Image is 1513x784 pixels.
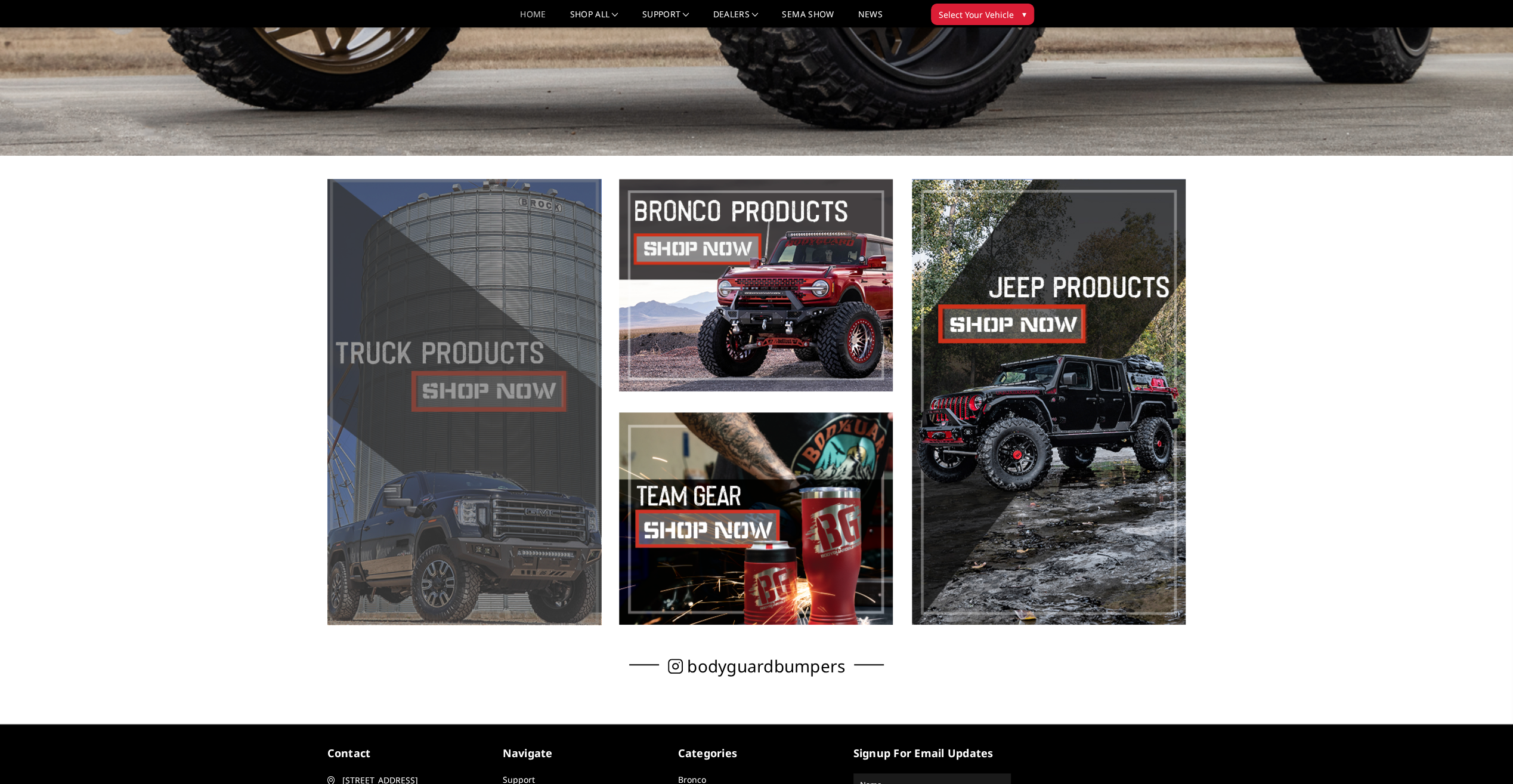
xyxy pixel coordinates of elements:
a: SEMA Show [782,10,834,27]
button: Select Your Vehicle [931,4,1034,25]
a: Support [642,10,689,27]
h5: contact [327,745,485,761]
a: Dealers [713,10,759,27]
span: Select Your Vehicle [939,8,1014,21]
h5: Categories [678,745,836,761]
span: ▾ [1022,8,1026,20]
span: bodyguardbumpers [687,660,845,672]
h5: Navigate [503,745,660,761]
h5: signup for email updates [853,745,1011,761]
a: shop all [570,10,618,27]
a: Home [520,10,546,27]
a: News [858,10,882,27]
